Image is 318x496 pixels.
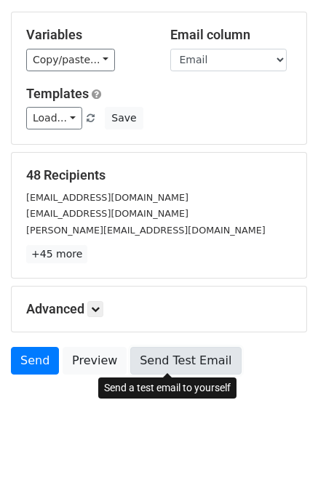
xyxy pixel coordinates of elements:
small: [PERSON_NAME][EMAIL_ADDRESS][DOMAIN_NAME] [26,225,266,236]
h5: Advanced [26,301,292,317]
a: Preview [63,347,127,375]
h5: 48 Recipients [26,167,292,183]
iframe: Chat Widget [245,426,318,496]
div: Widget de chat [245,426,318,496]
a: Send [11,347,59,375]
a: Copy/paste... [26,49,115,71]
a: Send Test Email [130,347,241,375]
small: [EMAIL_ADDRESS][DOMAIN_NAME] [26,192,188,203]
a: Templates [26,86,89,101]
button: Save [105,107,143,129]
small: [EMAIL_ADDRESS][DOMAIN_NAME] [26,208,188,219]
h5: Email column [170,27,293,43]
a: +45 more [26,245,87,263]
h5: Variables [26,27,148,43]
div: Send a test email to yourself [98,377,236,399]
a: Load... [26,107,82,129]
